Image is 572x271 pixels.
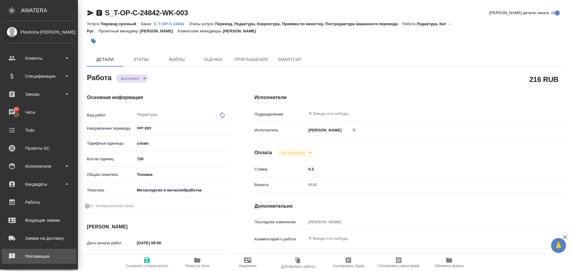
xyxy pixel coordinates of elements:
[140,29,178,33] p: [PERSON_NAME]
[1,213,76,228] a: Входящие заявки
[189,22,215,26] p: Этапы услуги
[172,254,222,271] button: Папка на Drive
[4,252,73,261] div: Рекламации
[87,125,135,131] p: Направление перевода
[306,127,342,133] p: [PERSON_NAME]
[21,5,78,17] div: AWATERA
[127,56,155,63] span: Этапы
[87,140,135,146] p: Тарифные единицы
[255,127,306,133] p: Исполнитель
[306,180,540,190] div: RUB
[4,29,73,35] div: Plastinina [PERSON_NAME]
[4,180,73,189] div: Кандидаты
[1,105,76,120] a: 95Чаты
[4,90,73,99] div: Заказы
[1,231,76,246] a: Заявки на доставку
[255,94,565,101] h4: Исполнители
[332,264,364,268] span: Скопировать бриф
[185,264,210,268] span: Папка на Drive
[1,195,76,210] a: Работы
[11,106,22,112] span: 95
[239,264,257,268] span: Уведомить
[135,239,187,247] input: ✎ Введи что-нибудь
[1,249,76,264] a: Рекламации
[553,239,564,252] span: 🙏
[153,21,189,26] a: S_T-OP-C-24842
[4,126,73,135] div: Todo
[116,74,148,83] div: Выполнен
[87,112,135,118] p: Вид работ
[153,22,189,26] p: S_T-OP-C-24842
[126,264,168,268] span: Сохранить и пересчитать
[91,56,119,63] span: Детали
[273,254,323,271] button: Дублировать работу
[308,110,518,117] input: ✎ Введи что-нибудь
[87,223,231,230] h4: [PERSON_NAME]
[162,56,191,63] span: Файлы
[529,74,559,84] h2: 216 RUB
[135,185,231,195] div: Металлургия и металлобработка
[87,35,100,48] button: Добавить тэг
[87,172,135,178] p: Общая тематика
[4,216,73,225] div: Входящие заявки
[222,254,273,271] button: Уведомить
[141,22,153,26] p: Заказ:
[98,29,140,33] p: Проектный менеджер
[178,29,223,33] p: Клиентские менеджеры
[135,155,231,163] input: ✎ Введи что-нибудь
[4,234,73,243] div: Заявки на доставку
[100,22,141,26] p: Перевод срочный
[255,236,306,242] p: Комментарий к работе
[96,203,134,209] span: Нотариальный заказ
[255,219,306,225] p: Последнее изменение
[306,218,540,226] input: Пустое поле
[4,54,73,63] div: Клиенты
[1,141,76,156] a: Проекты SC
[277,149,314,157] div: Выполнен
[4,72,73,81] div: Спецификации
[198,56,227,63] span: Оценки
[402,22,417,26] p: Работа
[234,56,268,63] span: Приглашения
[424,254,474,271] button: Обновить файлы
[489,10,549,16] span: [PERSON_NAME] детали заказа
[281,264,315,269] span: Дублировать работу
[105,9,188,17] a: S_T-OP-C-24842-WK-003
[135,138,231,149] div: слово
[347,123,361,137] button: Удалить исполнителя
[119,76,141,81] button: Выполнен
[87,156,135,162] p: Кол-во единиц
[96,9,103,17] button: Скопировать ссылку
[306,165,540,173] input: ✎ Введи что-нибудь
[87,72,112,83] h2: Работа
[87,9,94,17] button: Скопировать ссылку для ЯМессенджера
[255,203,565,210] h4: Дополнительно
[87,94,231,101] h4: Основная информация
[87,240,135,246] p: Дата начала работ
[255,111,306,117] p: Подразделение
[378,264,419,268] span: Скопировать мини-бриф
[122,254,172,271] button: Сохранить и пересчитать
[255,149,272,156] h4: Оплата
[4,162,73,171] div: Исполнители
[280,150,306,155] button: Не оплачена
[255,166,306,172] p: Ставка
[374,254,424,271] button: Скопировать мини-бриф
[4,108,73,117] div: Чаты
[275,56,304,63] span: SmartCat
[323,254,374,271] button: Скопировать бриф
[255,182,306,188] p: Валюта
[215,22,402,26] p: Перевод, Редактура, Корректура, Приёмка по качеству, Постредактура машинного перевода
[4,144,73,153] div: Проекты SC
[536,113,538,114] button: Open
[1,123,76,138] a: Todo
[227,127,228,128] button: Open
[551,238,566,253] button: 🙏
[87,187,135,193] p: Тематика
[135,170,231,180] div: Техника
[4,198,73,207] div: Работы
[223,29,261,33] p: [PERSON_NAME]
[87,22,100,26] p: Услуга
[435,264,464,268] span: Обновить файлы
